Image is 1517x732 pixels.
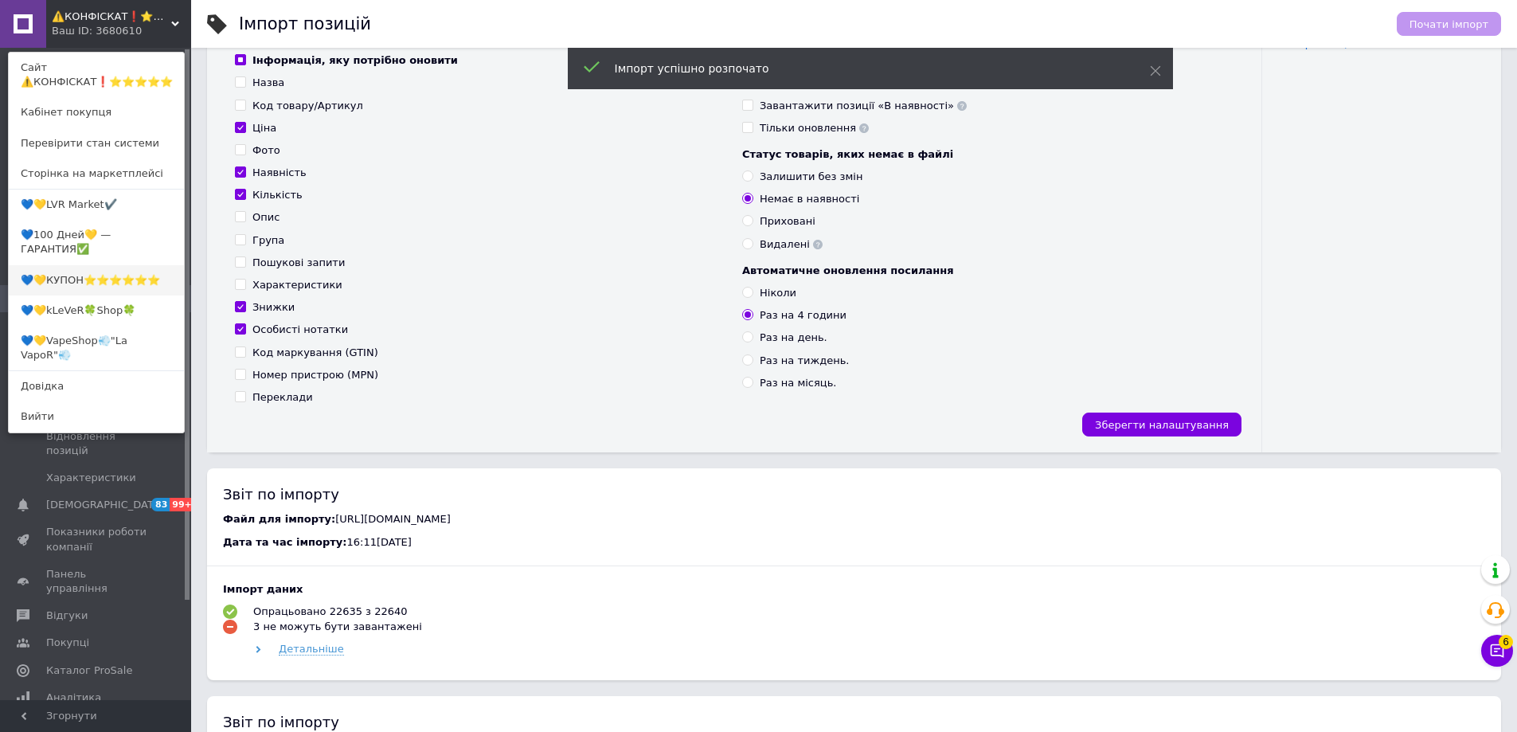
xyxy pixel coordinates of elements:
span: Панель управління [46,567,147,596]
span: Відновлення позицій [46,429,147,458]
div: Статус товарів, яких немає в файлі [742,147,1234,162]
a: 💙💛КУПОН⭐️⭐️⭐️⭐️⭐️⭐️ [9,265,184,296]
span: Файл для імпорту: [223,513,335,525]
h1: Імпорт позицій [239,14,371,33]
div: 3 не можуть бути завантажені [253,620,422,634]
div: Немає в наявності [760,192,859,206]
a: Довідка [9,371,184,401]
a: 💙💛LVR Market✔️ [9,190,184,220]
div: Кількість [252,188,303,202]
span: Зберегти налаштування [1095,419,1229,431]
div: Код товару/Артикул [252,99,363,113]
a: Сайт ⚠️КОНФІСКАТ❗⭐️⭐️⭐️⭐️⭐️ [9,53,184,97]
a: 💙100 Дней💛 — ГАРАНТИЯ✅ [9,220,184,264]
div: Завантажити позиції «В наявності» [760,99,967,113]
span: Детальніше [279,643,344,656]
span: 16:11[DATE] [346,536,411,548]
div: Інформація, яку потрібно оновити [252,53,458,68]
span: 6 [1499,635,1513,649]
div: Назва [252,76,284,90]
span: [DEMOGRAPHIC_DATA] [46,498,164,512]
div: Раз на 4 години [760,308,846,323]
span: [URL][DOMAIN_NAME] [335,513,451,525]
a: Сторінка на маркетплейсі [9,159,184,189]
div: Номер пристрою (MPN) [252,368,378,382]
div: Звіт по імпорту [223,484,1485,504]
div: Раз на місяць. [760,376,836,390]
div: Код маркування (GTIN) [252,346,378,360]
div: Залишити без змін [760,170,862,184]
span: Дата та час імпорту: [223,536,346,548]
span: Відгуки [46,609,88,623]
div: Імпорт успішно розпочато [615,61,1110,76]
div: Видалені [760,237,823,252]
div: Імпорт даних [223,582,1485,597]
div: Опис [252,210,280,225]
div: Раз на тиждень. [760,354,849,368]
a: Вийти [9,401,184,432]
div: Особисті нотатки [252,323,348,337]
div: Звіт по імпорту [223,712,1485,732]
div: Характеристики [252,278,342,292]
div: Фото [252,143,280,158]
a: Кабінет покупця [9,97,184,127]
button: Чат з покупцем6 [1481,635,1513,667]
div: Раз на день. [760,331,827,345]
span: ⚠️КОНФІСКАТ❗⭐️⭐️⭐️⭐️⭐️ [52,10,171,24]
span: Покупці [46,636,89,650]
div: Опрацьовано 22635 з 22640 [253,605,408,619]
div: Автоматичне оновлення посилання [742,264,1234,278]
div: Ціна [252,121,276,135]
span: 99+ [170,498,196,511]
a: 💙💛VapeShop💨"La VapoR"💨 [9,326,184,370]
div: Пошукові запити [252,256,345,270]
div: Наявність [252,166,307,180]
span: Каталог ProSale [46,663,132,678]
div: Переклади [252,390,313,405]
div: Група [252,233,284,248]
span: Аналітика [46,691,101,705]
button: Зберегти налаштування [1082,413,1241,436]
a: Перевірити стан системи [9,128,184,159]
span: Характеристики [46,471,136,485]
span: Показники роботи компанії [46,525,147,554]
div: Знижки [252,300,295,315]
div: Приховані [760,214,815,229]
div: Ваш ID: 3680610 [52,24,119,38]
a: 💙💛kLeVeR🍀Shop🍀 [9,296,184,326]
span: 83 [151,498,170,511]
div: Ніколи [760,286,796,300]
div: Тільки оновлення [760,121,869,135]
